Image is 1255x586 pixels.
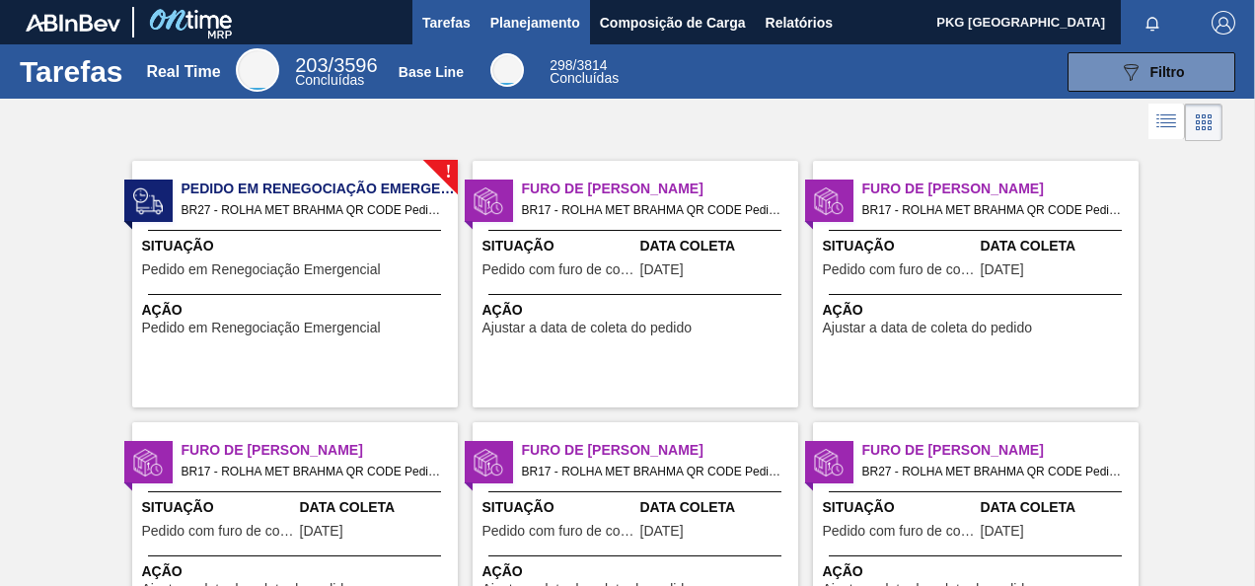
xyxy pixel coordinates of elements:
[142,300,453,321] span: Ação
[550,70,619,86] span: Concluídas
[474,186,503,216] img: status
[981,524,1024,539] span: 08/09/2025
[981,262,1024,277] span: 01/09/2025
[522,461,782,482] span: BR17 - ROLHA MET BRAHMA QR CODE Pedido - 1967134
[133,448,163,477] img: status
[295,57,377,87] div: Real Time
[482,262,635,277] span: Pedido com furo de coleta
[522,440,798,461] span: Furo de Coleta
[182,440,458,461] span: Furo de Coleta
[550,59,619,85] div: Base Line
[766,11,833,35] span: Relatórios
[142,524,295,539] span: Pedido com furo de coleta
[522,199,782,221] span: BR17 - ROLHA MET BRAHMA QR CODE Pedido - 1967135
[862,440,1139,461] span: Furo de Coleta
[823,321,1033,335] span: Ajustar a data de coleta do pedido
[550,57,572,73] span: 298
[182,179,458,199] span: Pedido em Renegociação Emergencial
[823,561,1134,582] span: Ação
[823,524,976,539] span: Pedido com furo de coleta
[1150,64,1185,80] span: Filtro
[482,321,693,335] span: Ajustar a data de coleta do pedido
[295,54,377,76] span: / 3596
[1148,104,1185,141] div: Visão em Lista
[142,236,453,256] span: Situação
[640,262,684,277] span: 01/09/2025
[1068,52,1235,92] button: Filtro
[823,236,976,256] span: Situação
[823,300,1134,321] span: Ação
[300,497,453,518] span: Data Coleta
[142,262,381,277] span: Pedido em Renegociação Emergencial
[490,53,524,87] div: Base Line
[20,60,123,83] h1: Tarefas
[142,321,381,335] span: Pedido em Renegociação Emergencial
[814,448,844,477] img: status
[823,497,976,518] span: Situação
[482,561,793,582] span: Ação
[142,561,453,582] span: Ação
[862,199,1123,221] span: BR17 - ROLHA MET BRAHMA QR CODE Pedido - 1967137
[474,448,503,477] img: status
[482,524,635,539] span: Pedido com furo de coleta
[814,186,844,216] img: status
[1185,104,1222,141] div: Visão em Cards
[482,300,793,321] span: Ação
[600,11,746,35] span: Composição de Carga
[1121,9,1184,37] button: Notificações
[399,64,464,80] div: Base Line
[823,262,976,277] span: Pedido com furo de coleta
[550,57,607,73] span: / 3814
[862,461,1123,482] span: BR27 - ROLHA MET BRAHMA QR CODE Pedido - 1947836
[482,236,635,256] span: Situação
[236,48,279,92] div: Real Time
[522,179,798,199] span: Furo de Coleta
[1212,11,1235,35] img: Logout
[640,497,793,518] span: Data Coleta
[295,72,364,88] span: Concluídas
[862,179,1139,199] span: Furo de Coleta
[490,11,580,35] span: Planejamento
[146,63,220,81] div: Real Time
[445,165,451,180] span: !
[182,199,442,221] span: BR27 - ROLHA MET BRAHMA QR CODE Pedido - 1947854
[26,14,120,32] img: TNhmsLtSVTkK8tSr43FrP2fwEKptu5GPRR3wAAAABJRU5ErkJggg==
[981,497,1134,518] span: Data Coleta
[133,186,163,216] img: status
[182,461,442,482] span: BR17 - ROLHA MET BRAHMA QR CODE Pedido - 2013810
[981,236,1134,256] span: Data Coleta
[142,497,295,518] span: Situação
[295,54,328,76] span: 203
[300,524,343,539] span: 01/09/2025
[640,524,684,539] span: 01/09/2025
[422,11,471,35] span: Tarefas
[640,236,793,256] span: Data Coleta
[482,497,635,518] span: Situação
